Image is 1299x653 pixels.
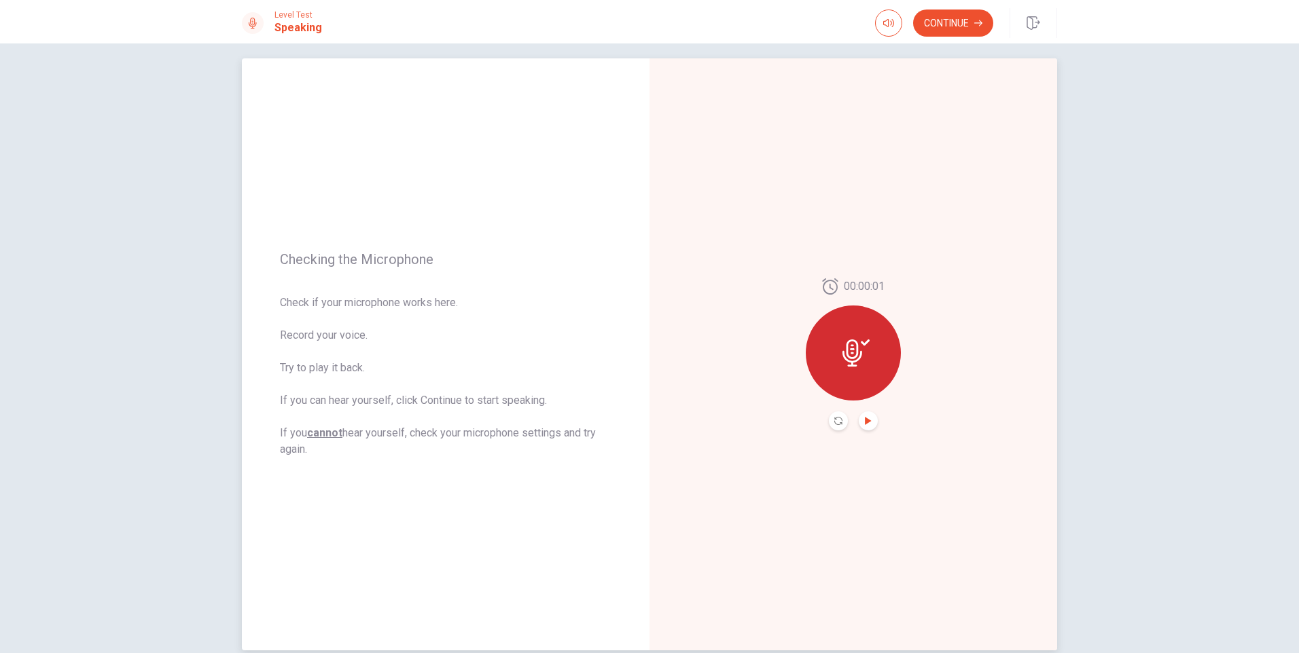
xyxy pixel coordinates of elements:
button: Play Audio [859,411,878,430]
h1: Speaking [274,20,322,36]
span: Checking the Microphone [280,251,611,267]
button: Continue [913,10,993,37]
u: cannot [307,426,342,439]
span: Level Test [274,10,322,20]
button: Record Again [829,411,848,430]
span: 00:00:01 [844,278,885,295]
span: Check if your microphone works here. Record your voice. Try to play it back. If you can hear your... [280,295,611,458]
